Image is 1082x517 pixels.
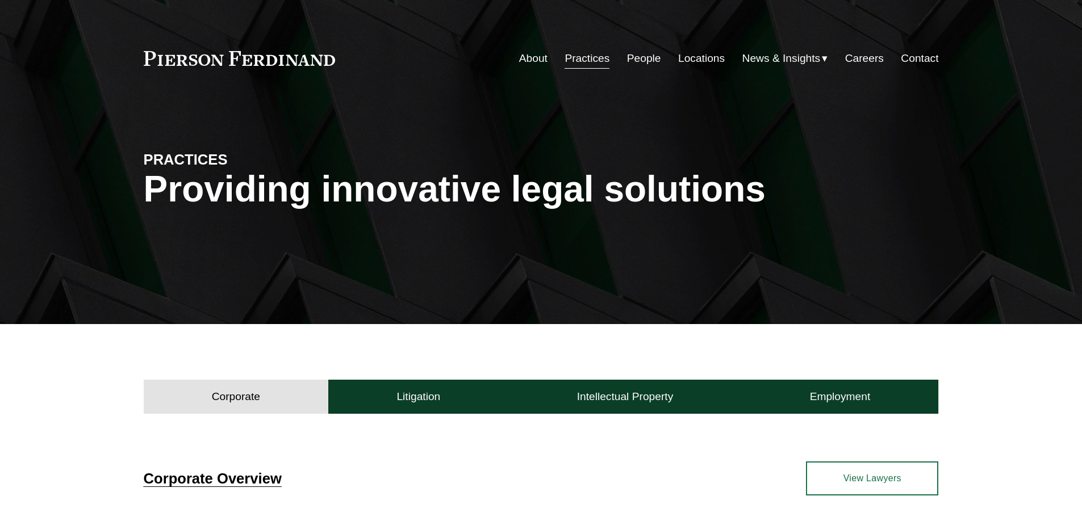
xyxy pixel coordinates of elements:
[627,48,661,69] a: People
[742,49,821,69] span: News & Insights
[810,390,871,403] h4: Employment
[519,48,548,69] a: About
[565,48,609,69] a: Practices
[742,48,828,69] a: folder dropdown
[845,48,884,69] a: Careers
[212,390,260,403] h4: Corporate
[577,390,674,403] h4: Intellectual Property
[396,390,440,403] h4: Litigation
[144,169,939,210] h1: Providing innovative legal solutions
[144,470,282,486] a: Corporate Overview
[144,150,342,169] h4: PRACTICES
[806,461,938,495] a: View Lawyers
[901,48,938,69] a: Contact
[678,48,725,69] a: Locations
